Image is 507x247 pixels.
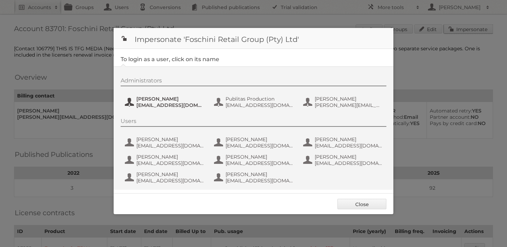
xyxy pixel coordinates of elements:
button: [PERSON_NAME] [EMAIL_ADDRESS][DOMAIN_NAME] [124,170,206,184]
button: [PERSON_NAME] [PERSON_NAME][EMAIL_ADDRESS][DOMAIN_NAME] [302,95,385,109]
span: [EMAIL_ADDRESS][DOMAIN_NAME] [226,160,293,166]
button: [PERSON_NAME] [EMAIL_ADDRESS][DOMAIN_NAME] [302,153,385,167]
span: [EMAIL_ADDRESS][DOMAIN_NAME] [136,177,204,184]
span: [EMAIL_ADDRESS][DOMAIN_NAME] [315,143,383,149]
button: [PERSON_NAME] [EMAIL_ADDRESS][DOMAIN_NAME] [213,170,295,184]
span: [PERSON_NAME] [136,96,204,102]
span: [EMAIL_ADDRESS][DOMAIN_NAME] [226,177,293,184]
span: [EMAIL_ADDRESS][DOMAIN_NAME] [226,102,293,108]
span: [PERSON_NAME] [226,154,293,160]
button: [PERSON_NAME] [EMAIL_ADDRESS][DOMAIN_NAME] [213,136,295,150]
h1: Impersonate 'Foschini Retail Group (Pty) Ltd' [114,28,393,49]
span: [PERSON_NAME] [136,171,204,177]
legend: To login as a user, click on its name [121,56,219,63]
span: [PERSON_NAME] [136,136,204,143]
span: [PERSON_NAME] [226,171,293,177]
span: [EMAIL_ADDRESS][DOMAIN_NAME] [226,143,293,149]
span: [EMAIL_ADDRESS][DOMAIN_NAME] [136,143,204,149]
button: [PERSON_NAME] [EMAIL_ADDRESS][DOMAIN_NAME] [302,136,385,150]
span: [PERSON_NAME][EMAIL_ADDRESS][DOMAIN_NAME] [315,102,383,108]
span: Publitas Production [226,96,293,102]
button: [PERSON_NAME] [EMAIL_ADDRESS][DOMAIN_NAME] [124,95,206,109]
span: [PERSON_NAME] [315,136,383,143]
div: Users [121,118,386,127]
span: [PERSON_NAME] [315,154,383,160]
span: [PERSON_NAME] [315,96,383,102]
button: [PERSON_NAME] [EMAIL_ADDRESS][DOMAIN_NAME] [213,153,295,167]
button: [PERSON_NAME] [EMAIL_ADDRESS][DOMAIN_NAME] [124,153,206,167]
span: [EMAIL_ADDRESS][DOMAIN_NAME] [136,102,204,108]
span: [EMAIL_ADDRESS][DOMAIN_NAME] [315,160,383,166]
div: Administrators [121,77,386,86]
span: [PERSON_NAME] [136,154,204,160]
span: [EMAIL_ADDRESS][DOMAIN_NAME] [136,160,204,166]
span: [PERSON_NAME] [226,136,293,143]
button: Publitas Production [EMAIL_ADDRESS][DOMAIN_NAME] [213,95,295,109]
a: Close [337,199,386,209]
button: [PERSON_NAME] [EMAIL_ADDRESS][DOMAIN_NAME] [124,136,206,150]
